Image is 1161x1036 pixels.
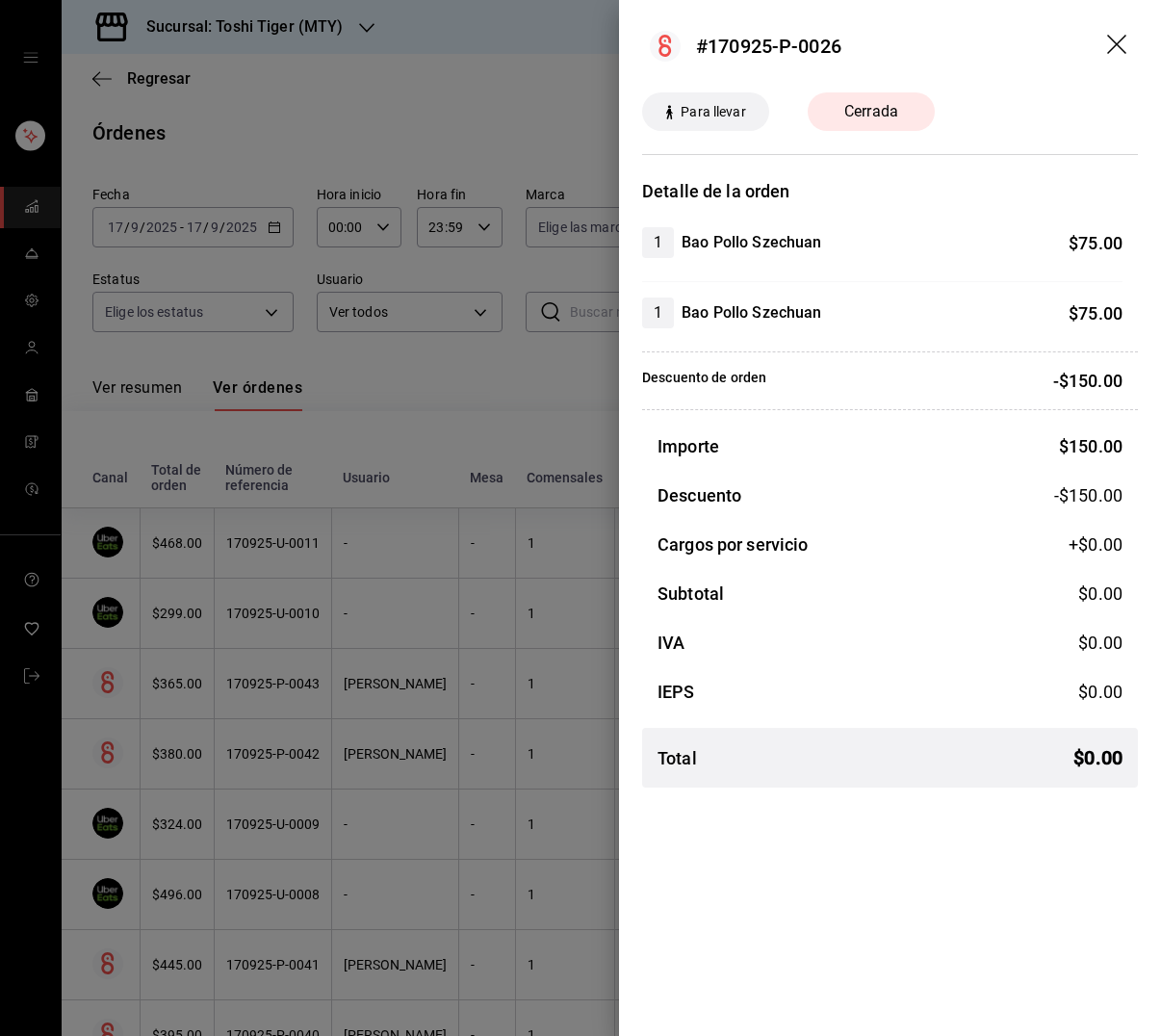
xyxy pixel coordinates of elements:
[658,745,697,771] h3: Total
[1073,743,1122,772] span: $ 0.00
[1069,303,1122,324] span: $ 75.00
[1107,35,1130,58] button: drag
[1054,482,1122,508] span: -$150.00
[1069,233,1122,253] span: $ 75.00
[658,630,684,656] h3: IVA
[642,301,674,324] span: 1
[658,433,719,459] h3: Importe
[1069,531,1122,557] span: +$ 0.00
[1078,583,1122,604] span: $ 0.00
[682,231,821,254] h4: Bao Pollo Szechuan
[682,301,821,324] h4: Bao Pollo Szechuan
[642,368,766,394] p: Descuento de orden
[1078,682,1122,702] span: $ 0.00
[1078,633,1122,653] span: $ 0.00
[658,531,809,557] h3: Cargos por servicio
[642,231,674,254] span: 1
[658,482,741,508] h3: Descuento
[673,102,753,122] span: Para llevar
[1059,436,1122,456] span: $ 150.00
[696,32,841,61] div: #170925-P-0026
[642,178,1138,204] h3: Detalle de la orden
[658,679,695,705] h3: IEPS
[1053,368,1122,394] p: -$150.00
[658,581,724,607] h3: Subtotal
[833,100,910,123] span: Cerrada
